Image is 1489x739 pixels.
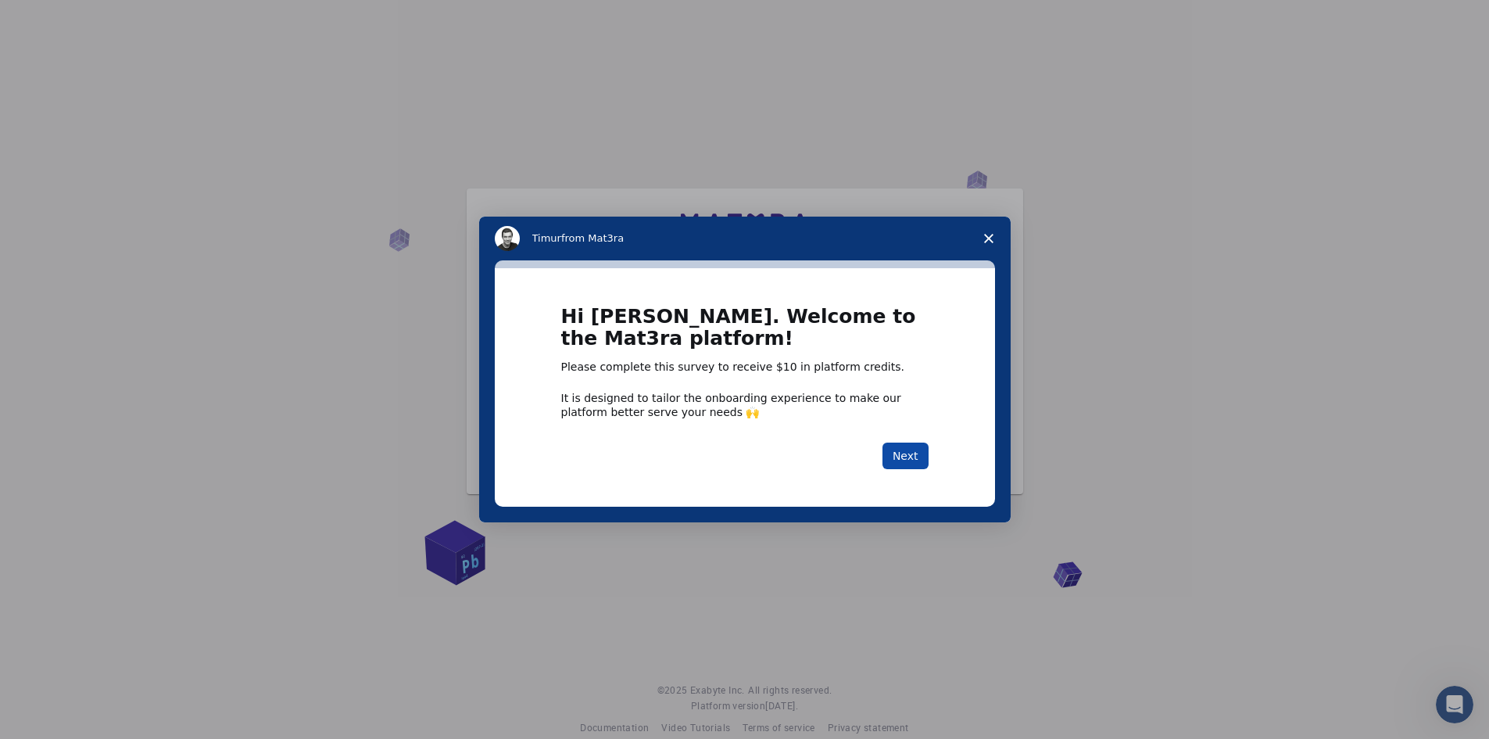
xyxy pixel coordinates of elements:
div: It is designed to tailor the onboarding experience to make our platform better serve your needs 🙌 [561,391,929,419]
h1: Hi [PERSON_NAME]. Welcome to the Mat3ra platform! [561,306,929,360]
button: Next [882,443,929,469]
span: Timur [532,232,561,244]
span: Close survey [967,217,1011,260]
span: Suporte [31,11,87,25]
span: from Mat3ra [561,232,624,244]
img: Profile image for Timur [495,226,520,251]
div: Please complete this survey to receive $10 in platform credits. [561,360,929,375]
